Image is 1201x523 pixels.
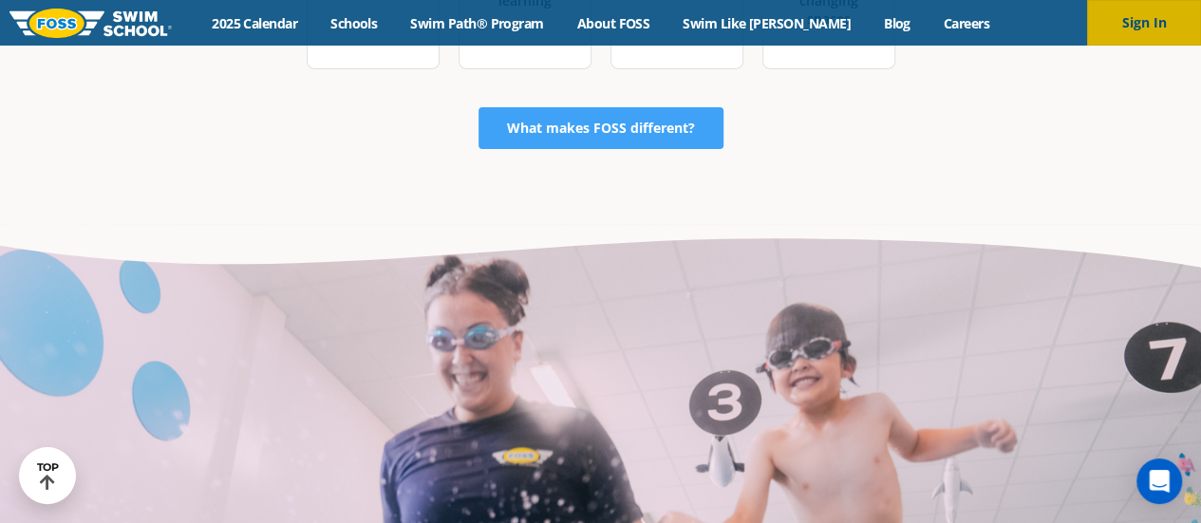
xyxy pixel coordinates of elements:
img: FOSS Swim School Logo [9,9,172,38]
div: TOP [37,461,59,491]
a: Schools [314,14,394,32]
a: 2025 Calendar [196,14,314,32]
a: About FOSS [560,14,666,32]
a: Swim Like [PERSON_NAME] [666,14,868,32]
a: Swim Path® Program [394,14,560,32]
a: Careers [927,14,1005,32]
div: Open Intercom Messenger [1136,458,1182,504]
span: What makes FOSS different? [507,121,695,135]
a: What makes FOSS different? [479,107,723,149]
a: Blog [867,14,927,32]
